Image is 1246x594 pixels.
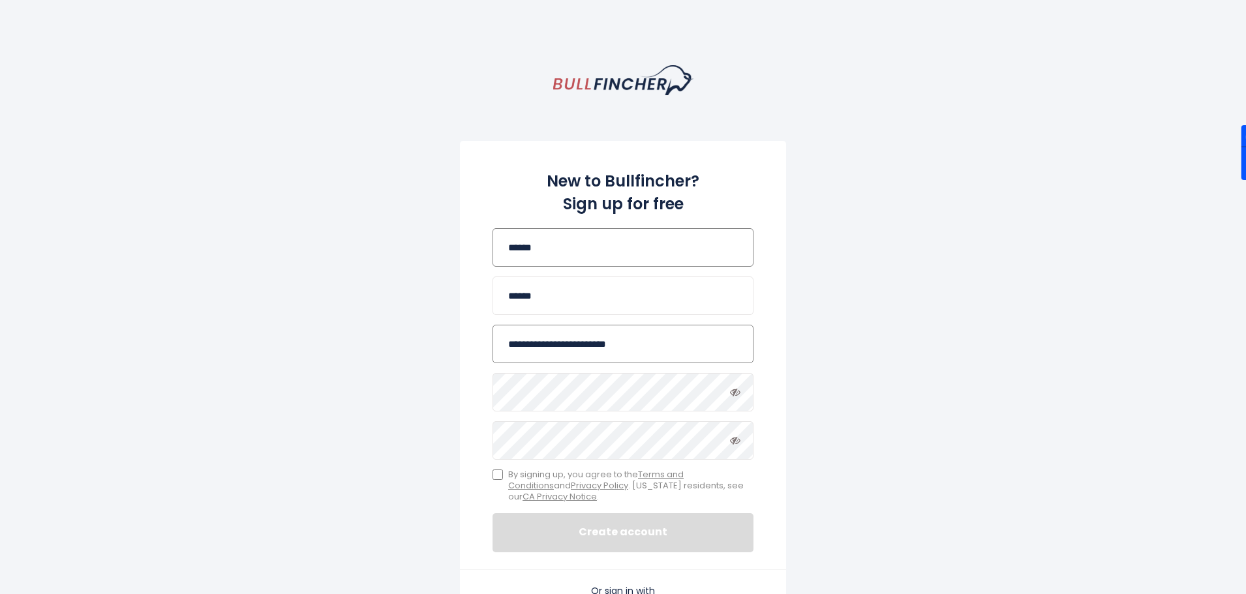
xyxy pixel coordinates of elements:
input: By signing up, you agree to theTerms and ConditionsandPrivacy Policy. [US_STATE] residents, see o... [493,469,503,480]
button: Create account [493,513,753,552]
h2: New to Bullfincher? Sign up for free [493,170,753,215]
a: Privacy Policy [571,479,628,492]
a: CA Privacy Notice [523,490,597,503]
i: Toggle password visibility [730,387,740,397]
span: By signing up, you agree to the and . [US_STATE] residents, see our . [508,469,753,503]
a: homepage [553,65,693,95]
a: Terms and Conditions [508,468,684,492]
